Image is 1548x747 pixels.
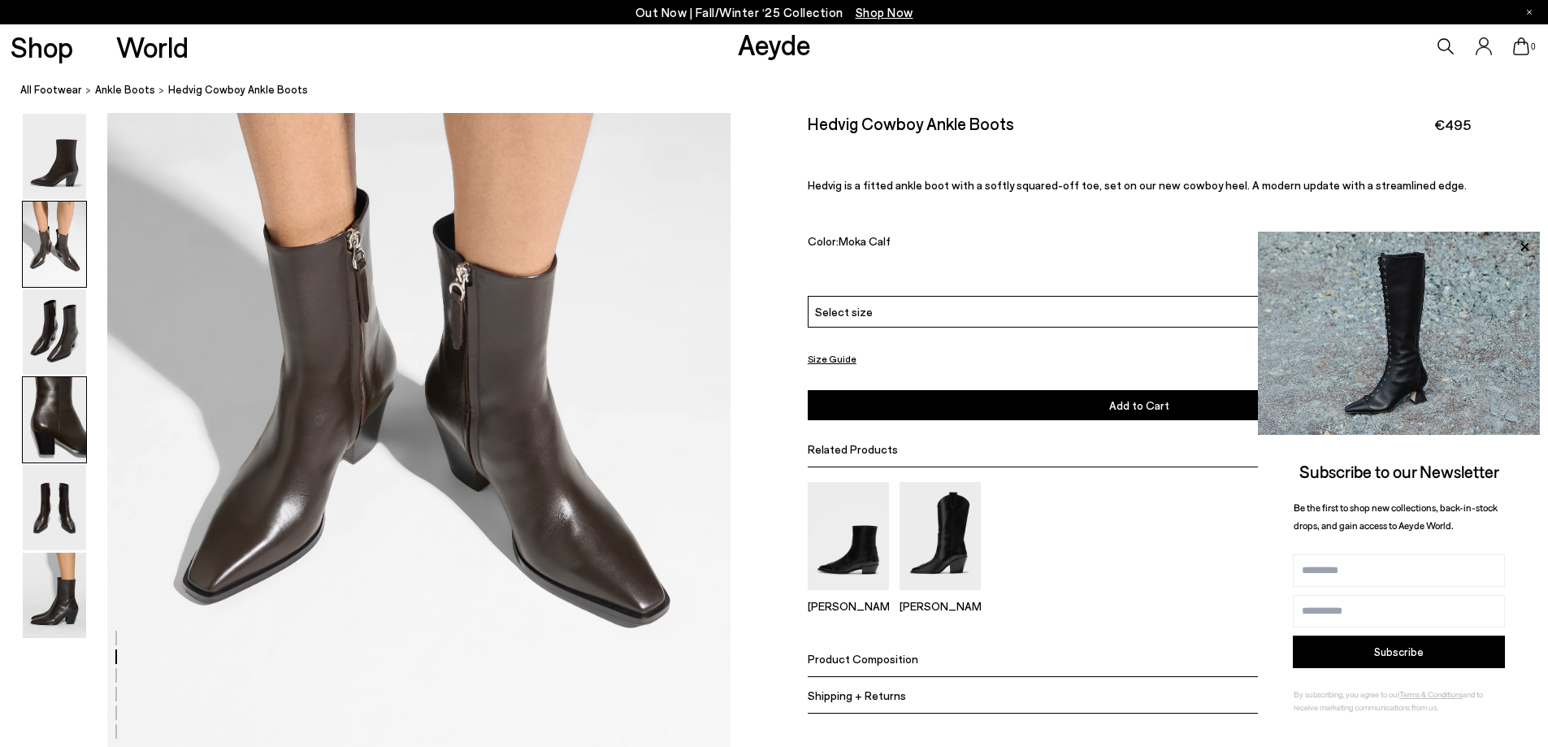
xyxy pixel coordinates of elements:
[1299,461,1499,481] span: Subscribe to our Newsletter
[808,234,1388,253] div: Color:
[1109,398,1169,412] span: Add to Cart
[900,579,981,613] a: Ariel Cowboy Boots [PERSON_NAME]
[1399,689,1463,699] a: Terms & Conditions
[95,83,155,96] span: ankle boots
[23,114,86,199] img: Hedvig Cowboy Ankle Boots - Image 1
[168,81,308,98] span: Hedvig Cowboy Ankle Boots
[23,553,86,638] img: Hedvig Cowboy Ankle Boots - Image 6
[839,234,891,248] span: Moka Calf
[116,33,189,61] a: World
[808,390,1471,420] button: Add to Cart
[808,482,889,590] img: Hester Ankle Boots
[808,599,889,613] p: [PERSON_NAME]
[23,377,86,463] img: Hedvig Cowboy Ankle Boots - Image 4
[808,113,1014,133] h2: Hedvig Cowboy Ankle Boots
[1294,689,1399,699] span: By subscribing, you agree to our
[900,482,981,590] img: Ariel Cowboy Boots
[738,27,811,61] a: Aeyde
[856,5,913,20] span: Navigate to /collections/new-in
[808,579,889,613] a: Hester Ankle Boots [PERSON_NAME]
[23,202,86,287] img: Hedvig Cowboy Ankle Boots - Image 2
[900,599,981,613] p: [PERSON_NAME]
[808,349,856,369] button: Size Guide
[1434,115,1471,135] span: €495
[11,33,73,61] a: Shop
[20,81,82,98] a: All Footwear
[635,2,913,23] p: Out Now | Fall/Winter ‘25 Collection
[95,81,155,98] a: ankle boots
[23,289,86,375] img: Hedvig Cowboy Ankle Boots - Image 3
[815,303,873,320] span: Select size
[1513,37,1529,55] a: 0
[1293,636,1505,668] button: Subscribe
[1294,502,1498,532] span: Be the first to shop new collections, back-in-stock drops, and gain access to Aeyde World.
[808,652,918,666] span: Product Composition
[20,68,1548,113] nav: breadcrumb
[808,178,1471,192] p: Hedvig is a fitted ankle boot with a softly squared-off toe, set on our new cowboy heel. A modern...
[23,465,86,550] img: Hedvig Cowboy Ankle Boots - Image 5
[1529,42,1537,51] span: 0
[808,688,906,702] span: Shipping + Returns
[1258,232,1540,435] img: 2a6287a1333c9a56320fd6e7b3c4a9a9.jpg
[808,442,898,456] span: Related Products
